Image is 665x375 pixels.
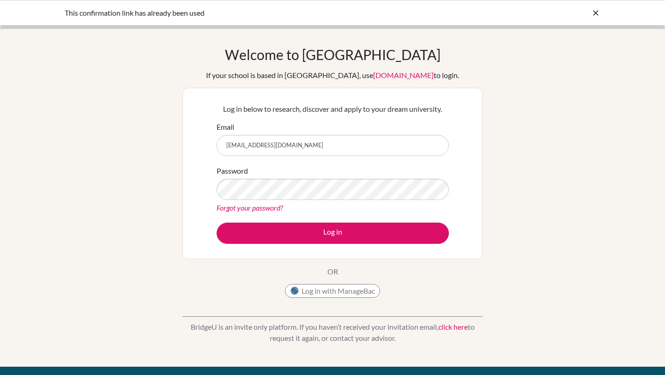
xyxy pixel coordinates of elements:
[182,321,483,344] p: BridgeU is an invite only platform. If you haven’t received your invitation email, to request it ...
[373,71,434,79] a: [DOMAIN_NAME]
[217,165,248,176] label: Password
[285,284,380,298] button: Log in with ManageBac
[438,322,468,331] a: click here
[217,103,449,115] p: Log in below to research, discover and apply to your dream university.
[217,121,234,133] label: Email
[217,223,449,244] button: Log in
[65,7,462,18] div: This confirmation link has already been used
[327,266,338,277] p: OR
[225,46,441,63] h1: Welcome to [GEOGRAPHIC_DATA]
[217,203,283,212] a: Forgot your password?
[206,70,459,81] div: If your school is based in [GEOGRAPHIC_DATA], use to login.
